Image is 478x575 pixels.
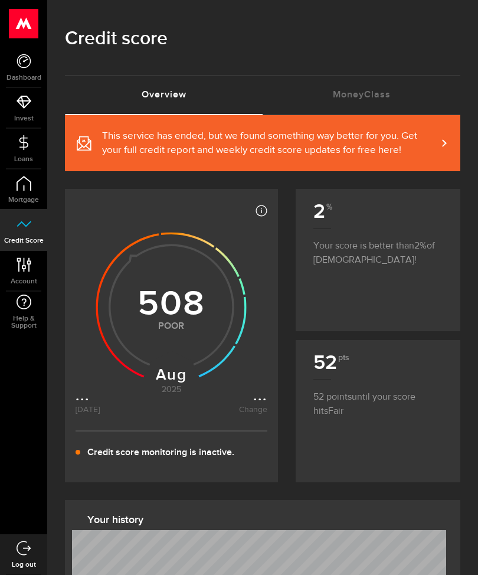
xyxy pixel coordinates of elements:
b: 2 [313,200,331,224]
span: Fair [328,407,343,416]
h3: Your history [87,511,446,530]
a: Overview [65,76,263,114]
span: 52 points [313,393,352,402]
p: until your score hits [313,379,443,419]
b: 52 [313,351,348,375]
button: Open LiveChat chat widget [9,5,45,40]
span: 2 [414,241,427,251]
h1: Credit score [65,24,460,54]
p: Your score is better than of [DEMOGRAPHIC_DATA]! [313,228,443,267]
span: This service has ended, but we found something way better for you. Get your full credit report an... [102,129,437,158]
a: This service has ended, but we found something way better for you. Get your full credit report an... [65,115,460,171]
ul: Tabs Navigation [65,75,460,115]
p: Credit score monitoring is inactive. [87,446,234,460]
a: MoneyClass [263,76,460,114]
